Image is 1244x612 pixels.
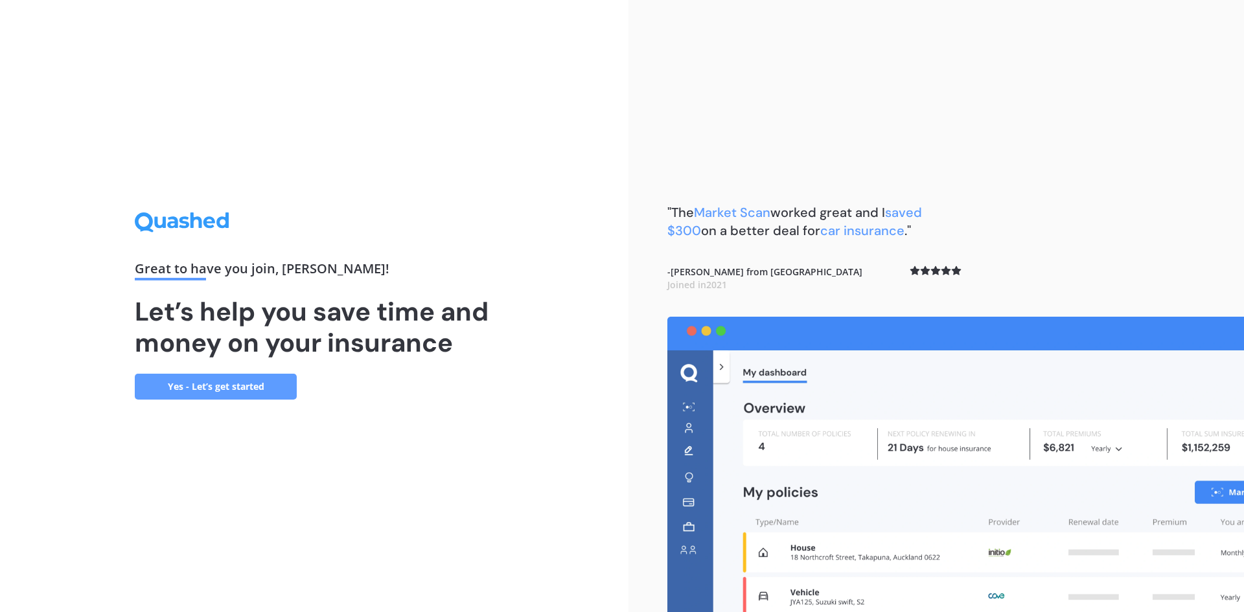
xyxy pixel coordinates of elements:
[667,278,727,291] span: Joined in 2021
[667,204,922,239] b: "The worked great and I on a better deal for ."
[820,222,904,239] span: car insurance
[667,266,862,291] b: - [PERSON_NAME] from [GEOGRAPHIC_DATA]
[667,317,1244,612] img: dashboard.webp
[135,374,297,400] a: Yes - Let’s get started
[667,204,922,239] span: saved $300
[135,262,494,280] div: Great to have you join , [PERSON_NAME] !
[694,204,770,221] span: Market Scan
[135,296,494,358] h1: Let’s help you save time and money on your insurance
